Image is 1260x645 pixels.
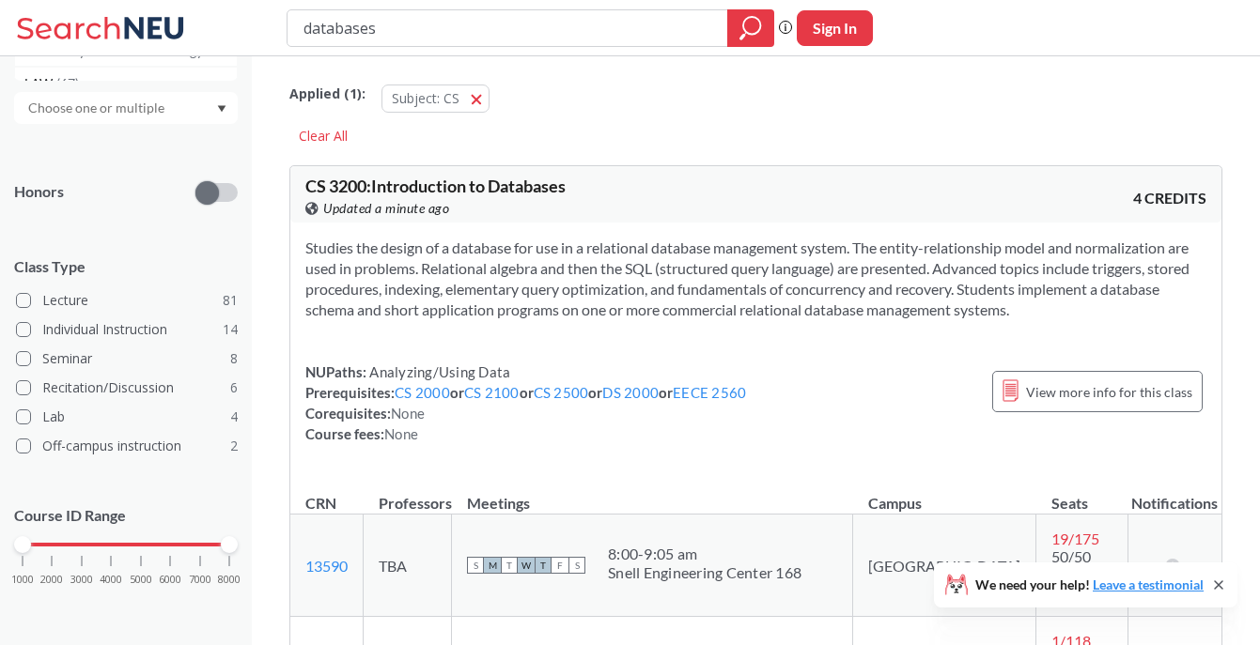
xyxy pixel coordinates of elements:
a: CS 2500 [534,384,589,401]
span: 1000 [11,575,34,585]
span: 8000 [218,575,241,585]
span: 5000 [130,575,152,585]
div: magnifying glass [727,9,774,47]
div: Dropdown arrow [14,92,238,124]
input: Choose one or multiple [19,97,177,119]
span: Subject: CS [392,89,459,107]
label: Individual Instruction [16,317,238,342]
span: None [391,405,425,422]
label: Off-campus instruction [16,434,238,458]
p: Course ID Range [14,505,238,527]
span: Class Type [14,256,238,277]
div: NUPaths: Prerequisites: or or or or Corequisites: Course fees: [305,361,746,444]
a: CS 2000 [395,384,450,401]
span: S [568,557,585,574]
div: Clear All [289,122,357,150]
span: 19 / 175 [1051,530,1099,547]
span: 2000 [40,575,63,585]
span: We need your help! [975,578,1204,591]
div: CRN [305,493,336,514]
span: LAW [24,73,56,94]
span: 14 [223,319,238,340]
span: M [484,557,501,574]
td: TBA [364,514,452,617]
span: View more info for this class [1026,380,1192,404]
a: Leave a testimonial [1093,576,1204,592]
p: Honors [14,181,64,203]
svg: magnifying glass [739,15,762,41]
div: 8:00 - 9:05 am [608,545,801,563]
span: 6000 [159,575,181,585]
span: ( 67 ) [56,75,79,91]
span: 50/50 Waitlist Seats [1051,547,1102,601]
th: Campus [853,474,1036,514]
label: Seminar [16,346,238,371]
span: 6 [230,377,238,398]
span: W [518,557,535,574]
span: None [384,425,418,442]
a: EECE 2560 [673,384,746,401]
span: Updated a minute ago [323,198,449,219]
span: 3000 [70,575,93,585]
span: T [501,557,518,574]
span: 7000 [189,575,211,585]
span: 2 [230,436,238,456]
span: S [467,557,484,574]
svg: Dropdown arrow [217,105,226,113]
a: CS 2100 [464,384,520,401]
span: Applied ( 1 ): [289,84,366,104]
span: 4 CREDITS [1133,188,1206,208]
label: Recitation/Discussion [16,376,238,400]
th: Seats [1036,474,1128,514]
th: Professors [364,474,452,514]
span: F [552,557,568,574]
span: T [535,557,552,574]
a: DS 2000 [602,384,659,401]
span: 4000 [100,575,122,585]
th: Meetings [452,474,853,514]
section: Studies the design of a database for use in a relational database management system. The entity-r... [305,238,1206,320]
button: Subject: CS [381,84,490,113]
td: [GEOGRAPHIC_DATA] [853,514,1036,617]
span: 8 [230,348,238,369]
label: Lab [16,405,238,429]
a: 13590 [305,557,348,575]
span: CS 3200 : Introduction to Databases [305,176,566,196]
div: Snell Engineering Center 168 [608,563,801,582]
input: Class, professor, course number, "phrase" [302,12,714,44]
span: 81 [223,290,238,311]
label: Lecture [16,288,238,313]
th: Notifications [1128,474,1221,514]
span: Analyzing/Using Data [366,363,510,380]
span: 4 [230,407,238,427]
button: Sign In [797,10,873,46]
